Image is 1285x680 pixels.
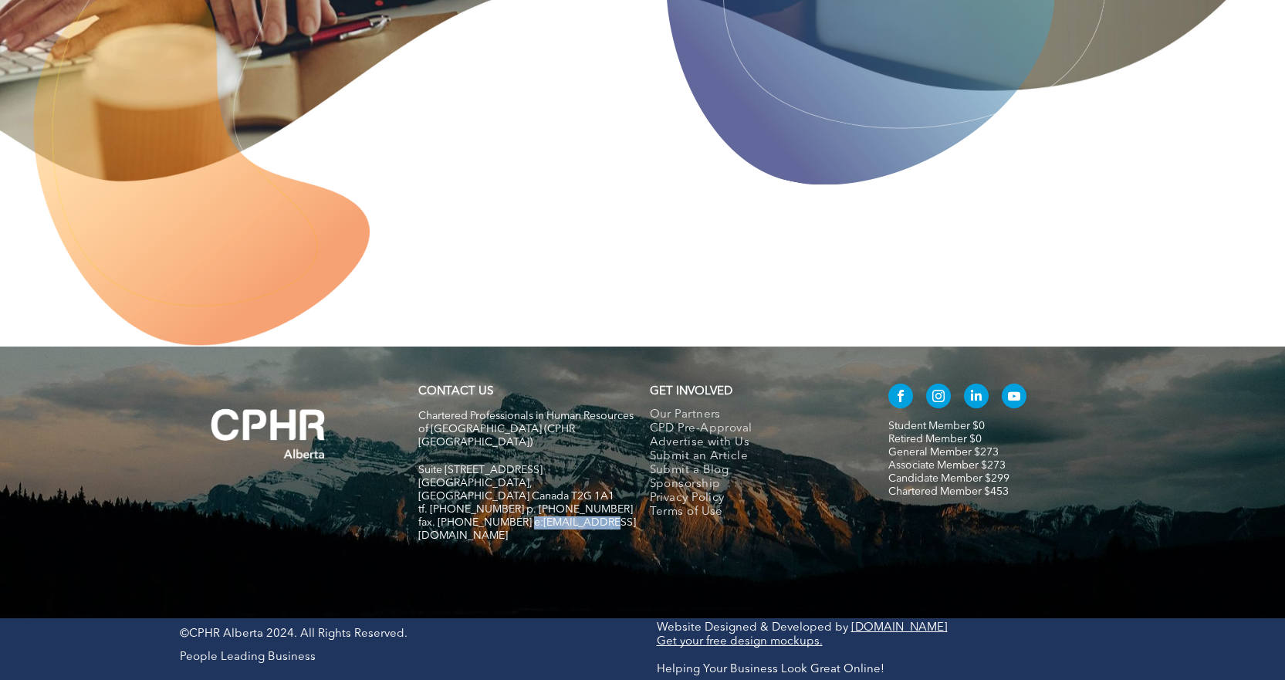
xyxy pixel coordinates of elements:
span: our Business Look Great Online! [709,664,884,675]
a: linkedin [964,384,989,412]
a: instagram [926,384,951,412]
a: Get your [657,636,703,648]
a: Candidate Member $299 [888,473,1009,484]
a: [DOMAIN_NAME] [851,622,948,634]
span: [GEOGRAPHIC_DATA], [GEOGRAPHIC_DATA] Canada T2G 1A1 [418,478,614,502]
a: CPD Pre-Approval [650,422,856,436]
a: youtube [1002,384,1026,412]
span: fax. [PHONE_NUMBER] e:[EMAIL_ADDRESS][DOMAIN_NAME] [418,517,636,541]
a: Chartered Member $453 [888,486,1009,497]
span: Suite [STREET_ADDRESS] [418,465,543,475]
a: Helping Y [657,664,709,675]
a: facebook [888,384,913,412]
span: ©CPHR Alberta 2024. All Rights Reserved. [180,628,407,640]
a: Privacy Policy [650,492,856,506]
span: GET INVOLVED [650,386,732,398]
img: A white background with a few lines on it [180,377,357,490]
a: Website Designed & Developed by [657,622,848,634]
a: free design mockups. [706,636,823,648]
span: tf. [PHONE_NUMBER] p. [PHONE_NUMBER] [418,504,633,515]
a: Sponsorship [650,478,856,492]
a: Advertise with Us [650,436,856,450]
a: Submit an Article [650,450,856,464]
a: Student Member $0 [888,421,985,431]
a: Terms of Use [650,506,856,519]
span: Chartered Professionals in Human Resources of [GEOGRAPHIC_DATA] (CPHR [GEOGRAPHIC_DATA]) [418,411,634,448]
a: CONTACT US [418,386,493,398]
a: Associate Member $273 [888,460,1006,471]
a: General Member $273 [888,447,999,458]
a: Our Partners [650,408,856,422]
a: Retired Member $0 [888,434,982,445]
span: People Leading Business [180,651,316,663]
a: Submit a Blog [650,464,856,478]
